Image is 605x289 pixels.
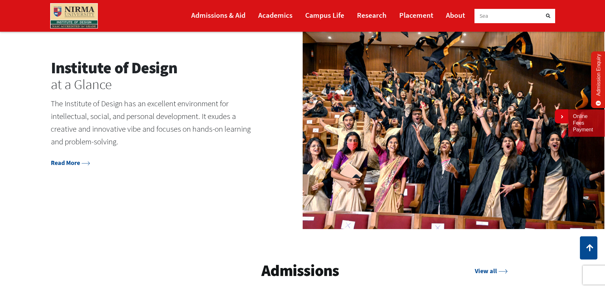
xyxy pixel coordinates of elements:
a: Academics [258,8,292,22]
a: Campus Life [305,8,344,22]
h3: Admissions [261,261,339,281]
p: The Institute of Design has an excellent environment for intellectual, social, and personal devel... [51,97,252,148]
a: Online Fees Payment [573,113,600,133]
span: Sea [480,12,488,19]
a: Placement [399,8,433,22]
a: About [446,8,465,22]
img: main_logo [50,3,98,29]
h2: Institute of Design [51,58,252,77]
h3: at a Glance [51,77,252,91]
a: Admissions & Aid [191,8,245,22]
a: Read More [51,159,90,167]
a: View all [475,267,507,275]
a: Research [357,8,387,22]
